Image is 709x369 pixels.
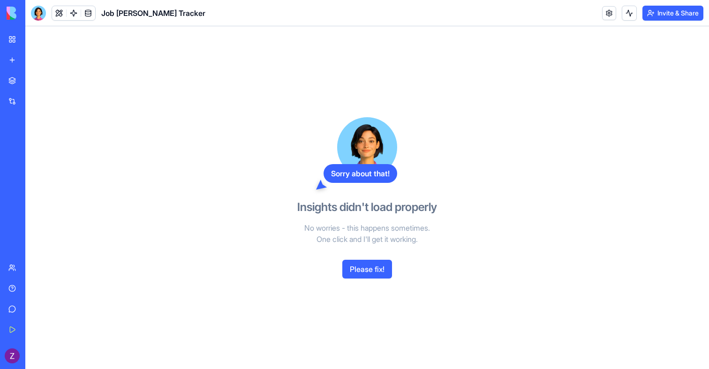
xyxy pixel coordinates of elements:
p: No worries - this happens sometimes. One click and I'll get it working. [259,222,475,245]
div: Sorry about that! [324,164,397,183]
img: logo [7,7,65,20]
h3: Insights didn't load properly [297,200,437,215]
img: ACg8ocLbFy8DHtL2uPWw6QbHWmV0YcGiQda46qJNV01azvxVGNKDKQ=s96-c [5,348,20,363]
span: Job [PERSON_NAME] Tracker [101,8,205,19]
button: Please fix! [342,260,392,279]
button: Invite & Share [642,6,703,21]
